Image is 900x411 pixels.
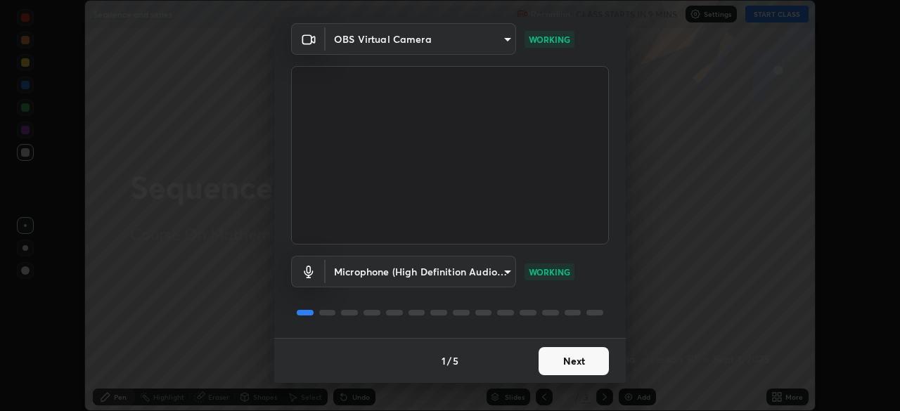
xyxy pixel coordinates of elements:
p: WORKING [529,266,570,278]
button: Next [539,347,609,375]
h4: / [447,353,451,368]
p: WORKING [529,33,570,46]
h4: 1 [442,353,446,368]
div: OBS Virtual Camera [326,256,516,287]
h4: 5 [453,353,458,368]
div: OBS Virtual Camera [326,23,516,55]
